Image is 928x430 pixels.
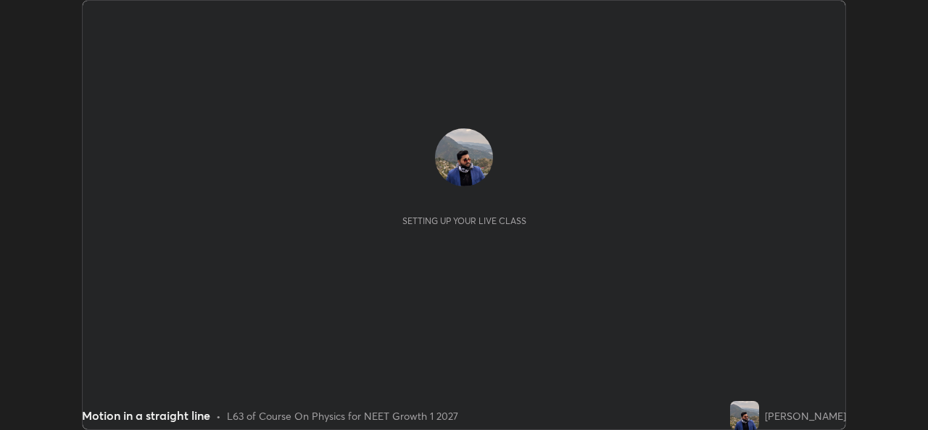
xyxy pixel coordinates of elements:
img: 32457bb2dde54d7ea7c34c8e2a2521d0.jpg [730,401,759,430]
div: Setting up your live class [402,215,526,226]
div: [PERSON_NAME] [765,408,846,423]
div: Motion in a straight line [82,407,210,424]
img: 32457bb2dde54d7ea7c34c8e2a2521d0.jpg [435,128,493,186]
div: • [216,408,221,423]
div: L63 of Course On Physics for NEET Growth 1 2027 [227,408,458,423]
